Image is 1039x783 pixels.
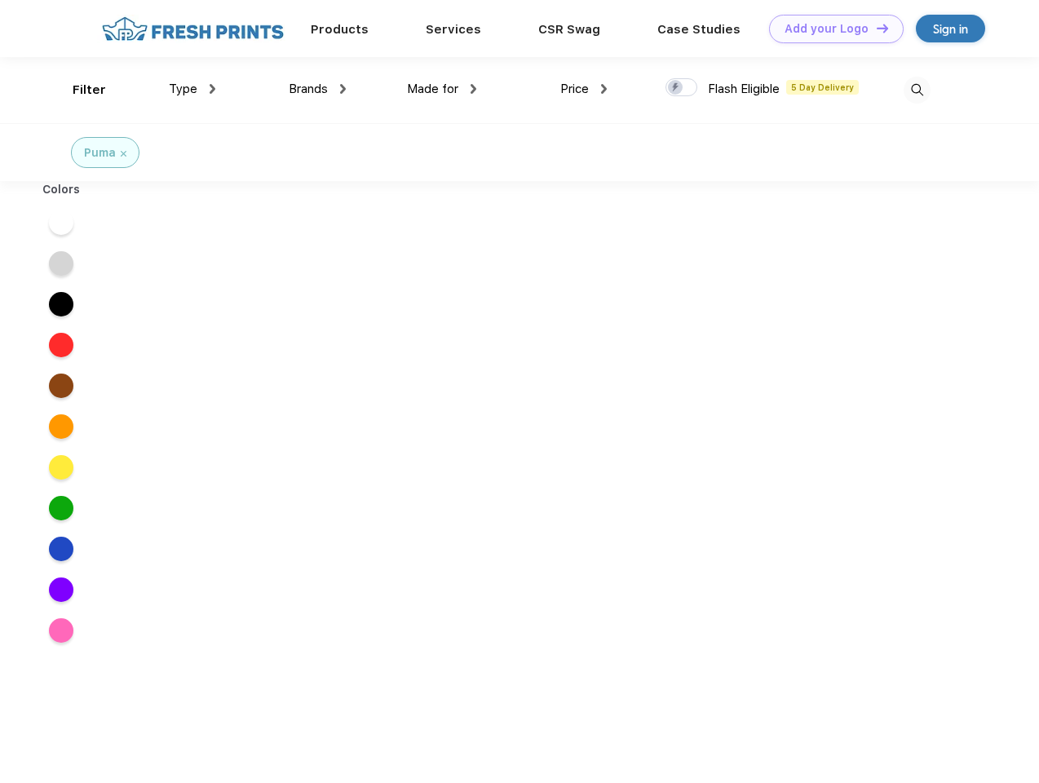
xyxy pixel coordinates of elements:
[97,15,289,43] img: fo%20logo%202.webp
[560,82,589,96] span: Price
[169,82,197,96] span: Type
[538,22,600,37] a: CSR Swag
[904,77,931,104] img: desktop_search.svg
[340,84,346,94] img: dropdown.png
[426,22,481,37] a: Services
[708,82,780,96] span: Flash Eligible
[916,15,985,42] a: Sign in
[786,80,859,95] span: 5 Day Delivery
[877,24,888,33] img: DT
[311,22,369,37] a: Products
[73,81,106,100] div: Filter
[933,20,968,38] div: Sign in
[601,84,607,94] img: dropdown.png
[84,144,116,161] div: Puma
[785,22,869,36] div: Add your Logo
[121,151,126,157] img: filter_cancel.svg
[210,84,215,94] img: dropdown.png
[407,82,458,96] span: Made for
[471,84,476,94] img: dropdown.png
[289,82,328,96] span: Brands
[30,181,93,198] div: Colors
